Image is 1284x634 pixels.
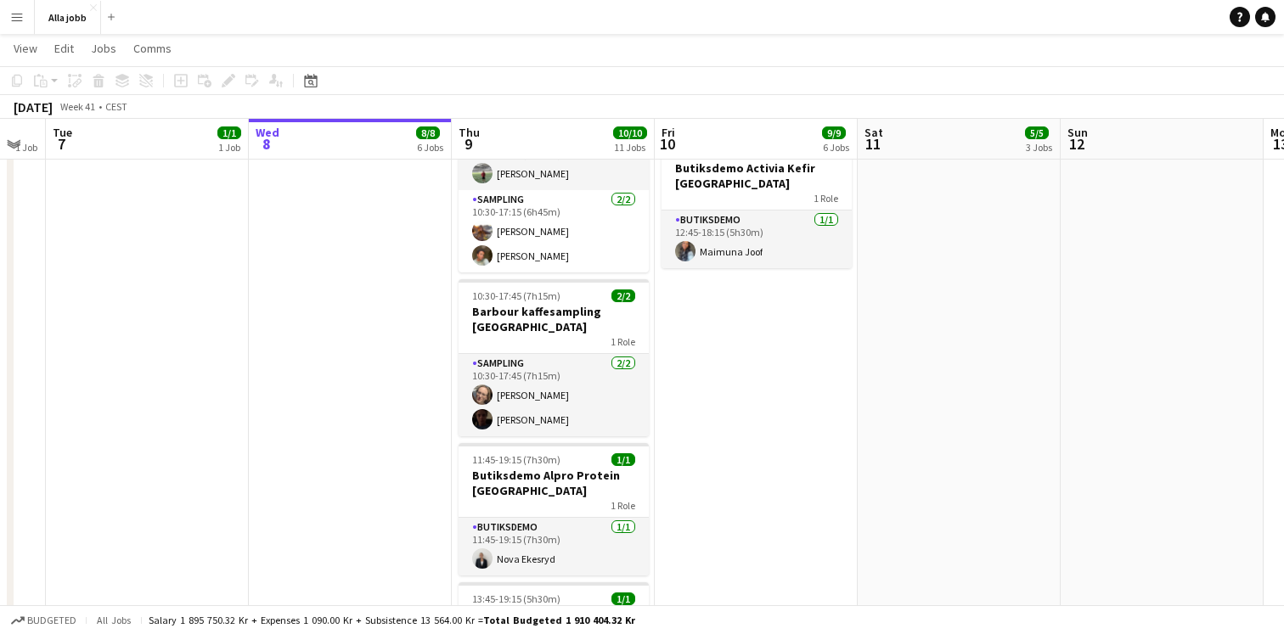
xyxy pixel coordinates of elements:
span: 10/10 [613,126,647,139]
span: 2/2 [611,289,635,302]
div: 1 Job [15,141,37,154]
div: 11 Jobs [614,141,646,154]
span: Budgeted [27,614,76,626]
span: Sun [1067,125,1088,140]
app-card-role: Butiksdemo1/112:45-18:15 (5h30m)Maimuna Joof [662,210,852,268]
span: 9 [456,134,480,154]
app-job-card: 12:45-18:15 (5h30m)1/1Butiksdemo Activia Kefir [GEOGRAPHIC_DATA]1 RoleButiksdemo1/112:45-18:15 (5... [662,136,852,268]
span: 1/1 [611,453,635,466]
span: Week 41 [56,100,99,113]
span: Total Budgeted 1 910 404.32 kr [483,614,635,626]
app-card-role: Sampling2/210:30-17:15 (6h45m)[PERSON_NAME][PERSON_NAME] [459,190,649,272]
div: 3 Jobs [1026,141,1052,154]
span: 11 [862,134,883,154]
span: 10:30-17:45 (7h15m) [472,289,560,302]
span: 1/1 [217,126,241,139]
span: Jobs [91,41,116,56]
span: 8 [253,134,279,154]
app-job-card: 10:30-17:45 (7h15m)2/2Barbour kaffesampling [GEOGRAPHIC_DATA]1 RoleSampling2/210:30-17:45 (7h15m)... [459,279,649,436]
div: 1 Job [218,141,240,154]
span: Sat [864,125,883,140]
div: CEST [105,100,127,113]
span: Wed [256,125,279,140]
app-job-card: 10:30-17:15 (6h45m)3/3Barbour kaffesampling [GEOGRAPHIC_DATA]2 RolesDrift1/110:30-17:15 (6h45m)[P... [459,58,649,272]
a: Jobs [84,37,123,59]
h3: Butiksdemo Alpro Protein [GEOGRAPHIC_DATA] [459,468,649,498]
span: All jobs [93,614,134,626]
span: 12 [1065,134,1088,154]
div: 6 Jobs [417,141,443,154]
span: Edit [54,41,74,56]
span: 9/9 [822,126,846,139]
app-card-role: Butiksdemo1/111:45-19:15 (7h30m)Nova Ekesryd [459,518,649,575]
span: 11:45-19:15 (7h30m) [472,453,560,466]
span: 1 Role [611,499,635,512]
h3: Barbour kaffesampling [GEOGRAPHIC_DATA] [459,304,649,334]
h3: Butiksdemo Activia Kefir [GEOGRAPHIC_DATA] [662,160,852,191]
span: 8/8 [416,126,440,139]
div: Salary 1 895 750.32 kr + Expenses 1 090.00 kr + Subsistence 13 564.00 kr = [149,614,635,626]
a: Comms [127,37,178,59]
button: Alla jobb [35,1,101,34]
a: View [7,37,44,59]
app-card-role: Sampling2/210:30-17:45 (7h15m)[PERSON_NAME][PERSON_NAME] [459,354,649,436]
span: 7 [50,134,72,154]
a: Edit [48,37,81,59]
span: 1 Role [611,335,635,348]
span: Thu [459,125,480,140]
span: Tue [53,125,72,140]
span: 1 Role [814,192,838,205]
span: Fri [662,125,675,140]
div: [DATE] [14,98,53,115]
app-card-role: Drift1/110:30-17:15 (6h45m)[PERSON_NAME] [459,132,649,190]
span: Comms [133,41,172,56]
span: 10 [659,134,675,154]
span: View [14,41,37,56]
span: 5/5 [1025,126,1049,139]
button: Budgeted [8,611,79,630]
app-job-card: 11:45-19:15 (7h30m)1/1Butiksdemo Alpro Protein [GEOGRAPHIC_DATA]1 RoleButiksdemo1/111:45-19:15 (7... [459,443,649,575]
span: 1/1 [611,592,635,605]
span: 13:45-19:15 (5h30m) [472,592,560,605]
div: 6 Jobs [823,141,849,154]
